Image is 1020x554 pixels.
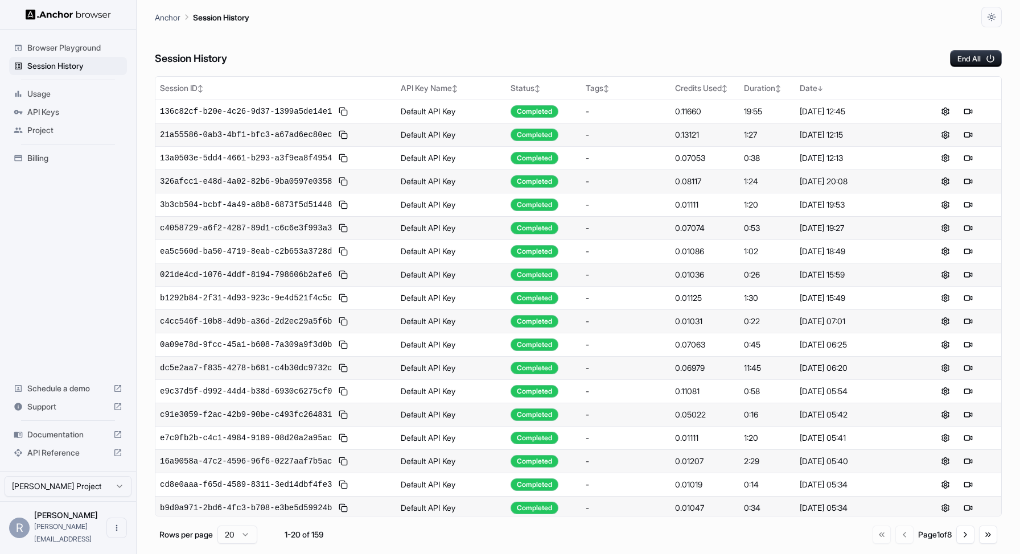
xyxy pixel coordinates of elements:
td: Default API Key [396,263,506,286]
div: Completed [511,362,558,374]
div: API Reference [9,444,127,462]
td: Default API Key [396,426,506,449]
div: 1:27 [744,129,791,140]
div: 0:38 [744,152,791,164]
span: b1292b84-2f31-4d93-923c-9e4d521f4c5c [160,292,332,304]
td: Default API Key [396,286,506,309]
div: 0:16 [744,409,791,420]
div: - [586,362,666,374]
div: - [586,199,666,210]
div: 0.08117 [675,176,735,187]
div: 0.07053 [675,152,735,164]
div: Schedule a demo [9,379,127,398]
div: 0:58 [744,386,791,397]
span: Browser Playground [27,42,122,53]
td: Default API Key [396,473,506,496]
td: Default API Key [396,239,506,263]
div: Browser Playground [9,39,127,57]
td: Default API Key [396,146,506,169]
div: Completed [511,152,558,164]
div: - [586,409,666,420]
span: ↕ [603,84,609,93]
div: Completed [511,408,558,421]
div: Completed [511,432,558,444]
div: Usage [9,85,127,103]
span: ↕ [198,84,203,93]
div: - [586,386,666,397]
div: [DATE] 18:49 [800,246,907,257]
h6: Session History [155,51,227,67]
span: ↕ [775,84,781,93]
div: 0.01031 [675,316,735,327]
div: [DATE] 19:53 [800,199,907,210]
div: [DATE] 05:54 [800,386,907,397]
div: 0:22 [744,316,791,327]
img: Anchor Logo [26,9,111,20]
div: - [586,479,666,490]
span: Documentation [27,429,109,440]
div: - [586,176,666,187]
span: b9d0a971-2bd6-4fc3-b708-e3be5d59924b [160,502,332,514]
td: Default API Key [396,123,506,146]
td: Default API Key [396,379,506,403]
span: Support [27,401,109,412]
div: - [586,106,666,117]
div: 0.01111 [675,199,735,210]
div: 0:45 [744,339,791,350]
div: - [586,502,666,514]
div: 0:14 [744,479,791,490]
div: 0.01019 [675,479,735,490]
div: Completed [511,315,558,328]
div: 0.13121 [675,129,735,140]
div: [DATE] 12:15 [800,129,907,140]
div: - [586,292,666,304]
div: 0.01125 [675,292,735,304]
td: Default API Key [396,169,506,193]
div: Completed [511,105,558,118]
span: 136c82cf-b20e-4c26-9d37-1399a5de14e1 [160,106,332,117]
td: Default API Key [396,496,506,519]
td: Default API Key [396,403,506,426]
div: 1:20 [744,432,791,444]
span: 21a55586-0ab3-4bf1-bfc3-a67ad6ec80ec [160,129,332,140]
span: 0a09e78d-9fcc-45a1-b608-7a309a9f3d0b [160,339,332,350]
div: Tags [586,82,666,94]
div: 0.01111 [675,432,735,444]
div: 0:53 [744,222,791,234]
div: Completed [511,222,558,234]
div: Duration [744,82,791,94]
div: 0:34 [744,502,791,514]
span: 13a0503e-5dd4-4661-b293-a3f9ea8f4954 [160,152,332,164]
div: 0.07063 [675,339,735,350]
div: 11:45 [744,362,791,374]
button: Open menu [106,518,127,538]
div: Project [9,121,127,139]
div: 0.01047 [675,502,735,514]
div: 1:24 [744,176,791,187]
div: 0.07074 [675,222,735,234]
div: Completed [511,292,558,304]
span: c4058729-a6f2-4287-89d1-c6c6e3f993a3 [160,222,332,234]
div: [DATE] 07:01 [800,316,907,327]
div: [DATE] 05:40 [800,456,907,467]
td: Default API Key [396,100,506,123]
td: Default API Key [396,333,506,356]
td: Default API Key [396,449,506,473]
div: 1-20 of 159 [275,529,332,540]
span: Session History [27,60,122,72]
div: - [586,456,666,467]
span: 326afcc1-e48d-4a02-82b6-9ba0597e0358 [160,176,332,187]
td: Default API Key [396,216,506,239]
span: dc5e2aa7-f835-4278-b681-c4b30dc9732c [160,362,332,374]
div: Documentation [9,425,127,444]
div: - [586,432,666,444]
span: e7c0fb2b-c4c1-4984-9189-08d20a2a95ac [160,432,332,444]
div: Completed [511,338,558,351]
div: - [586,152,666,164]
div: [DATE] 12:45 [800,106,907,117]
span: ea5c560d-ba50-4719-8eab-c2b653a3728d [160,246,332,257]
div: Completed [511,268,558,281]
div: [DATE] 12:13 [800,152,907,164]
div: Status [511,82,577,94]
span: 3b3cb504-bcbf-4a49-a8b8-6873f5d51448 [160,199,332,210]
